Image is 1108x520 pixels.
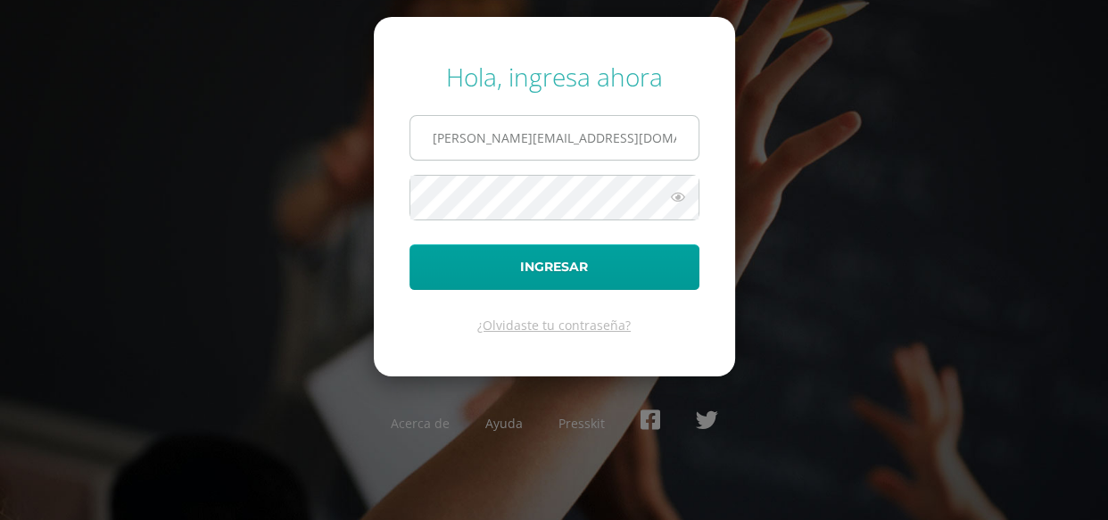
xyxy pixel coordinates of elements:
div: Hola, ingresa ahora [409,60,699,94]
button: Ingresar [409,244,699,290]
a: Ayuda [485,415,523,432]
a: Acerca de [391,415,450,432]
input: Correo electrónico o usuario [410,116,699,160]
a: Presskit [558,415,605,432]
a: ¿Olvidaste tu contraseña? [477,317,631,334]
